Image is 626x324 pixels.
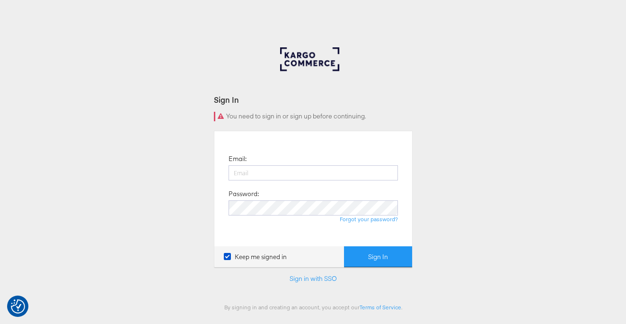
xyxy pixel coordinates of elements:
div: Sign In [214,94,413,105]
label: Password: [229,189,259,198]
div: By signing in and creating an account, you accept our . [214,304,413,311]
div: You need to sign in or sign up before continuing. [214,112,413,121]
a: Sign in with SSO [290,274,337,283]
img: Revisit consent button [11,299,25,314]
a: Terms of Service [360,304,401,311]
button: Sign In [344,246,412,268]
input: Email [229,165,398,180]
label: Keep me signed in [224,252,287,261]
a: Forgot your password? [340,216,398,223]
button: Consent Preferences [11,299,25,314]
label: Email: [229,154,247,163]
